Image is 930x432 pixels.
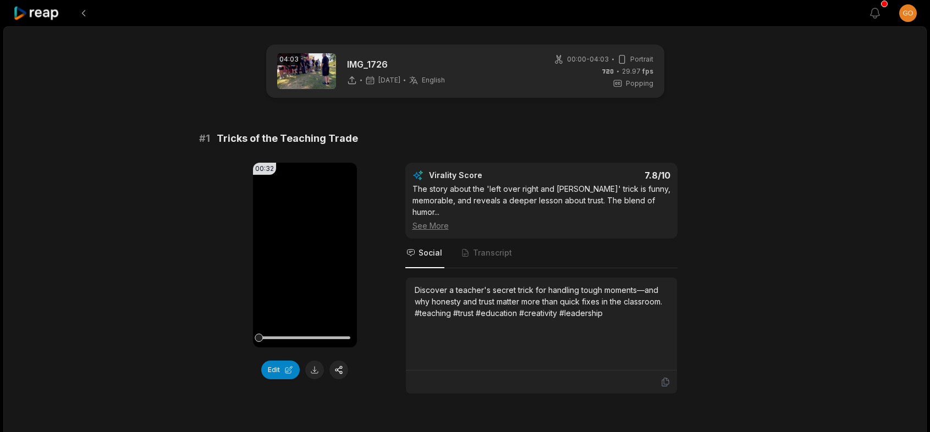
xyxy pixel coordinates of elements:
[626,79,653,88] span: Popping
[419,247,442,258] span: Social
[429,170,547,181] div: Virality Score
[473,247,512,258] span: Transcript
[412,183,670,231] div: The story about the 'left over right and [PERSON_NAME]' trick is funny, memorable, and reveals a ...
[412,220,670,231] div: See More
[622,67,653,76] span: 29.97
[405,239,678,268] nav: Tabs
[378,76,400,85] span: [DATE]
[415,284,668,319] div: Discover a teacher's secret trick for handling tough moments—and why honesty and trust matter mor...
[630,54,653,64] span: Portrait
[253,163,357,347] video: Your browser does not support mp4 format.
[422,76,445,85] span: English
[261,361,300,379] button: Edit
[347,58,445,71] p: IMG_1726
[552,170,670,181] div: 7.8 /10
[199,131,210,146] span: # 1
[277,53,301,65] div: 04:03
[642,67,653,75] span: fps
[567,54,609,64] span: 00:00 - 04:03
[217,131,358,146] span: Tricks of the Teaching Trade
